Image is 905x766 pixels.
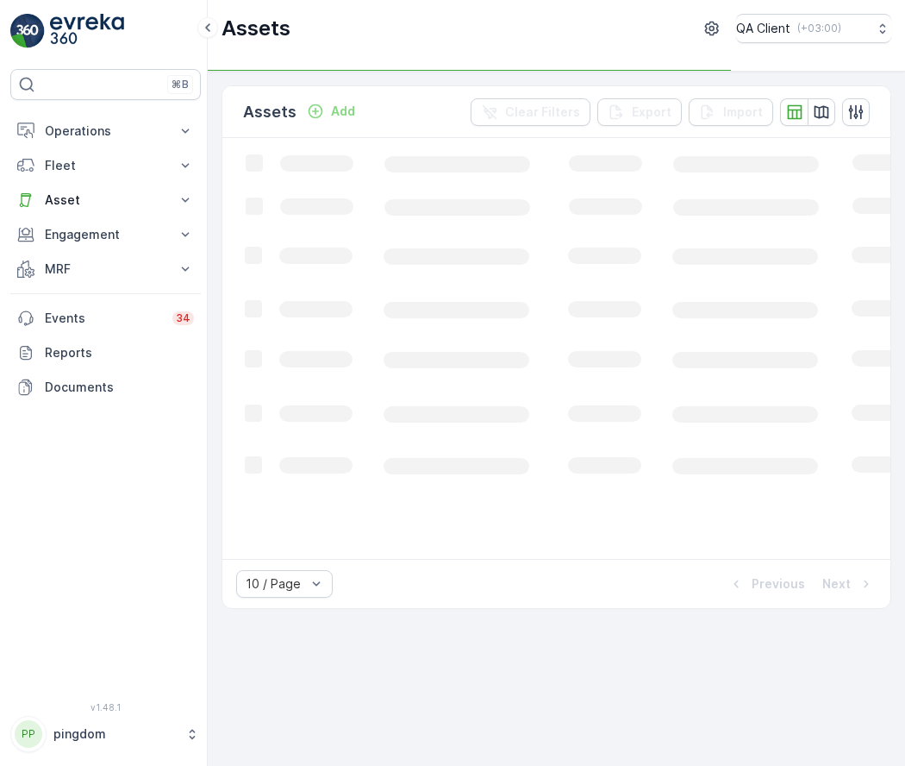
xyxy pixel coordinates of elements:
p: Assets [222,15,290,42]
div: PP [15,720,42,748]
button: Export [597,98,682,126]
a: Events34 [10,301,201,336]
p: Operations [45,122,166,140]
p: Export [632,104,671,121]
p: MRF [45,261,166,278]
p: Fleet [45,157,166,174]
img: logo_light-DOdMpM7g.png [50,14,124,48]
p: Clear Filters [505,104,580,121]
p: Previous [752,575,805,593]
button: MRF [10,252,201,286]
button: Operations [10,114,201,148]
button: PPpingdom [10,716,201,752]
button: Previous [726,574,807,594]
p: Assets [243,100,296,124]
a: Reports [10,336,201,370]
p: Asset [45,191,166,209]
p: pingdom [53,725,177,743]
p: Next [822,575,851,593]
p: Import [723,104,763,121]
button: QA Client(+03:00) [736,14,891,43]
p: Events [45,310,162,327]
button: Clear Filters [471,98,590,126]
img: logo [10,14,45,48]
p: Add [331,103,355,120]
button: Import [689,98,773,126]
span: v 1.48.1 [10,702,201,713]
p: ( +03:00 ) [797,22,841,35]
p: QA Client [736,20,790,37]
button: Engagement [10,217,201,252]
p: 34 [176,311,190,325]
button: Asset [10,183,201,217]
p: Reports [45,344,194,361]
a: Documents [10,370,201,405]
button: Next [821,574,877,594]
button: Add [300,101,362,122]
p: Documents [45,379,194,396]
p: ⌘B [172,78,189,91]
button: Fleet [10,148,201,183]
p: Engagement [45,226,166,243]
